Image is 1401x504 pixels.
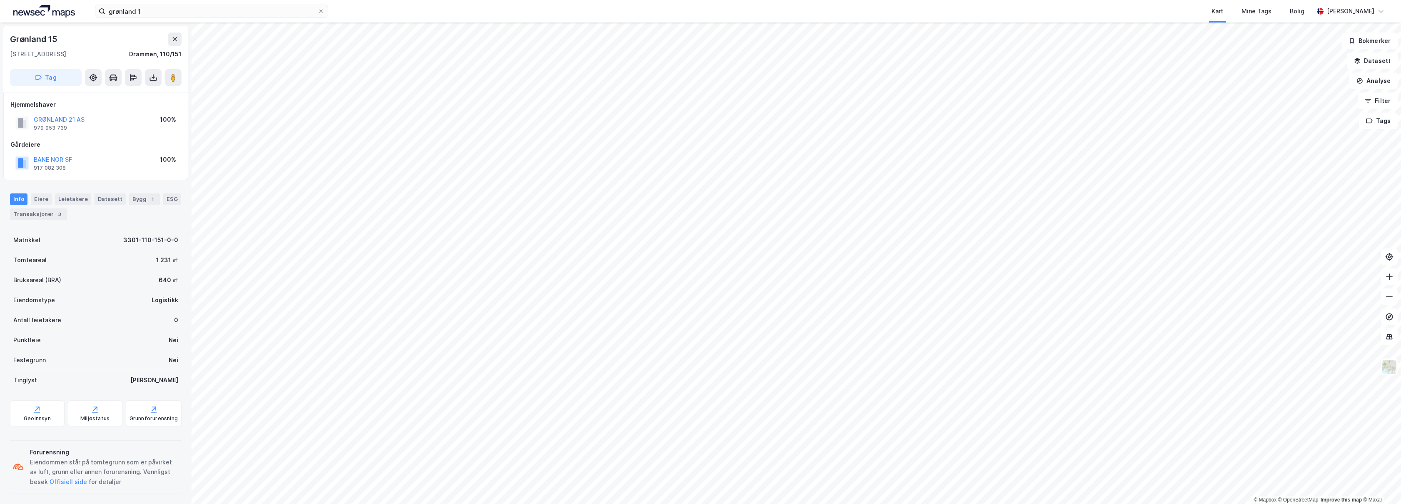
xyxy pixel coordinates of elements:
[159,275,178,285] div: 640 ㎡
[129,415,178,422] div: Grunnforurensning
[1358,93,1398,109] button: Filter
[1359,464,1401,504] iframe: Chat Widget
[160,115,176,125] div: 100%
[129,193,160,205] div: Bygg
[13,5,75,18] img: logo.a4113a55bc3d86da70a041830d287a7e.svg
[152,295,178,305] div: Logistikk
[156,255,178,265] div: 1 231 ㎡
[55,193,91,205] div: Leietakere
[95,193,126,205] div: Datasett
[130,375,178,385] div: [PERSON_NAME]
[31,193,52,205] div: Eiere
[163,193,181,205] div: ESG
[13,375,37,385] div: Tinglyst
[1321,497,1362,503] a: Improve this map
[1290,6,1304,16] div: Bolig
[129,49,182,59] div: Drammen, 110/151
[1212,6,1223,16] div: Kart
[24,415,51,422] div: Geoinnsyn
[13,235,40,245] div: Matrikkel
[1359,464,1401,504] div: Kontrollprogram for chat
[1341,33,1398,49] button: Bokmerker
[10,49,66,59] div: [STREET_ADDRESS]
[1381,359,1397,375] img: Z
[1327,6,1374,16] div: [PERSON_NAME]
[10,33,59,46] div: Grønland 15
[10,208,67,220] div: Transaksjoner
[13,315,61,325] div: Antall leietakere
[1349,73,1398,89] button: Analyse
[13,335,41,345] div: Punktleie
[174,315,178,325] div: 0
[1254,497,1277,503] a: Mapbox
[13,255,47,265] div: Tomteareal
[30,447,178,457] div: Forurensning
[10,69,82,86] button: Tag
[10,100,181,110] div: Hjemmelshaver
[30,457,178,487] div: Eiendommen står på tomtegrunn som er påvirket av luft, grunn eller annen forurensning. Vennligst ...
[13,275,61,285] div: Bruksareal (BRA)
[13,295,55,305] div: Eiendomstype
[169,335,178,345] div: Nei
[160,155,176,165] div: 100%
[123,235,178,245] div: 3301-110-151-0-0
[148,195,157,203] div: 1
[34,125,67,131] div: 979 953 739
[55,210,64,218] div: 3
[1242,6,1272,16] div: Mine Tags
[80,415,109,422] div: Miljøstatus
[10,193,27,205] div: Info
[1278,497,1319,503] a: OpenStreetMap
[105,5,318,18] input: Søk på adresse, matrikkel, gårdeiere, leietakere eller personer
[13,355,46,365] div: Festegrunn
[10,140,181,150] div: Gårdeiere
[169,355,178,365] div: Nei
[1359,113,1398,129] button: Tags
[34,165,66,171] div: 917 082 308
[1347,53,1398,69] button: Datasett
